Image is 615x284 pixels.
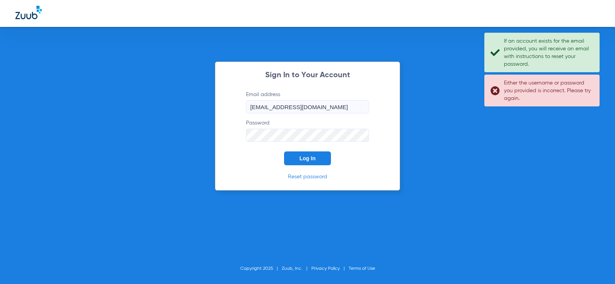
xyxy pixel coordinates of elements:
input: Email address [246,100,369,113]
a: Reset password [288,174,327,179]
div: Either the username or password you provided is incorrect. Please try again. [504,79,593,102]
span: Log In [299,155,316,161]
input: Password [246,129,369,142]
img: Zuub Logo [15,6,42,19]
h2: Sign In to Your Account [234,71,381,79]
li: Zuub, Inc. [282,265,311,272]
label: Email address [246,91,369,113]
a: Privacy Policy [311,266,340,271]
li: Copyright 2025 [240,265,282,272]
label: Password [246,119,369,142]
div: If an account exists for the email provided, you will receive an email with instructions to reset... [504,37,593,68]
a: Terms of Use [349,266,375,271]
button: Log In [284,151,331,165]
